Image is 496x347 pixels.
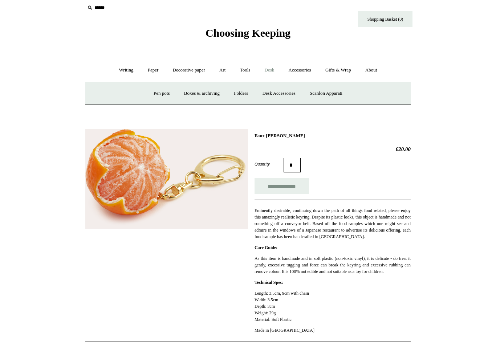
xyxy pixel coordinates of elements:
[141,61,165,80] a: Paper
[359,61,384,80] a: About
[147,84,176,103] a: Pen pots
[358,11,412,27] a: Shopping Basket (0)
[85,129,248,229] img: Faux Clementine Keyring
[255,290,411,323] p: Length: 3.5cm, 9cm with chain Width: 3.5cm Depth: 3cm Weight: 29g Material: Soft Plastic
[319,61,358,80] a: Gifts & Wrap
[178,84,226,103] a: Boxes & archiving
[303,84,349,103] a: Scanlon Apparati
[206,33,290,38] a: Choosing Keeping
[255,207,411,240] p: Eminently desirable, continuing down the path of all things food related, please enjoy this amazi...
[206,27,290,39] span: Choosing Keeping
[282,61,318,80] a: Accessories
[233,61,257,80] a: Tools
[255,133,411,139] h1: Faux [PERSON_NAME]
[227,84,255,103] a: Folders
[258,61,281,80] a: Desk
[213,61,232,80] a: Art
[113,61,140,80] a: Writing
[256,84,302,103] a: Desk Accessories
[255,327,411,334] p: Made in [GEOGRAPHIC_DATA]
[255,255,411,275] p: As this item is handmade and in soft plastic (non-toxic vinyl), it is delicate - do treat it gent...
[255,146,411,152] h2: £20.00
[255,245,277,250] strong: Care Guide:
[255,161,284,167] label: Quantity
[255,280,284,285] strong: Technical Spec:
[166,61,212,80] a: Decorative paper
